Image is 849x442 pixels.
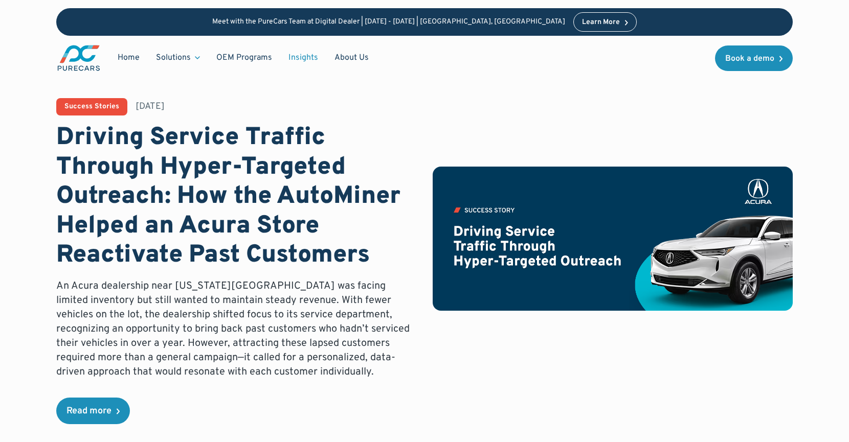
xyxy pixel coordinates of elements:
a: About Us [326,48,377,67]
div: Book a demo [725,55,774,63]
h1: Driving Service Traffic Through Hyper-Targeted Outreach: How the AutoMiner Helped an Acura Store ... [56,124,416,271]
div: Read more [66,407,111,416]
a: Learn More [573,12,637,32]
p: An Acura dealership near [US_STATE][GEOGRAPHIC_DATA] was facing limited inventory but still wante... [56,279,416,379]
div: Solutions [156,52,191,63]
div: Learn More [582,19,620,26]
a: Read more [56,398,130,424]
a: Home [109,48,148,67]
a: OEM Programs [208,48,280,67]
a: Book a demo [715,45,793,71]
div: [DATE] [136,100,165,113]
a: Insights [280,48,326,67]
p: Meet with the PureCars Team at Digital Dealer | [DATE] - [DATE] | [GEOGRAPHIC_DATA], [GEOGRAPHIC_... [212,18,565,27]
a: main [56,44,101,72]
div: Success Stories [64,103,119,110]
img: purecars logo [56,44,101,72]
